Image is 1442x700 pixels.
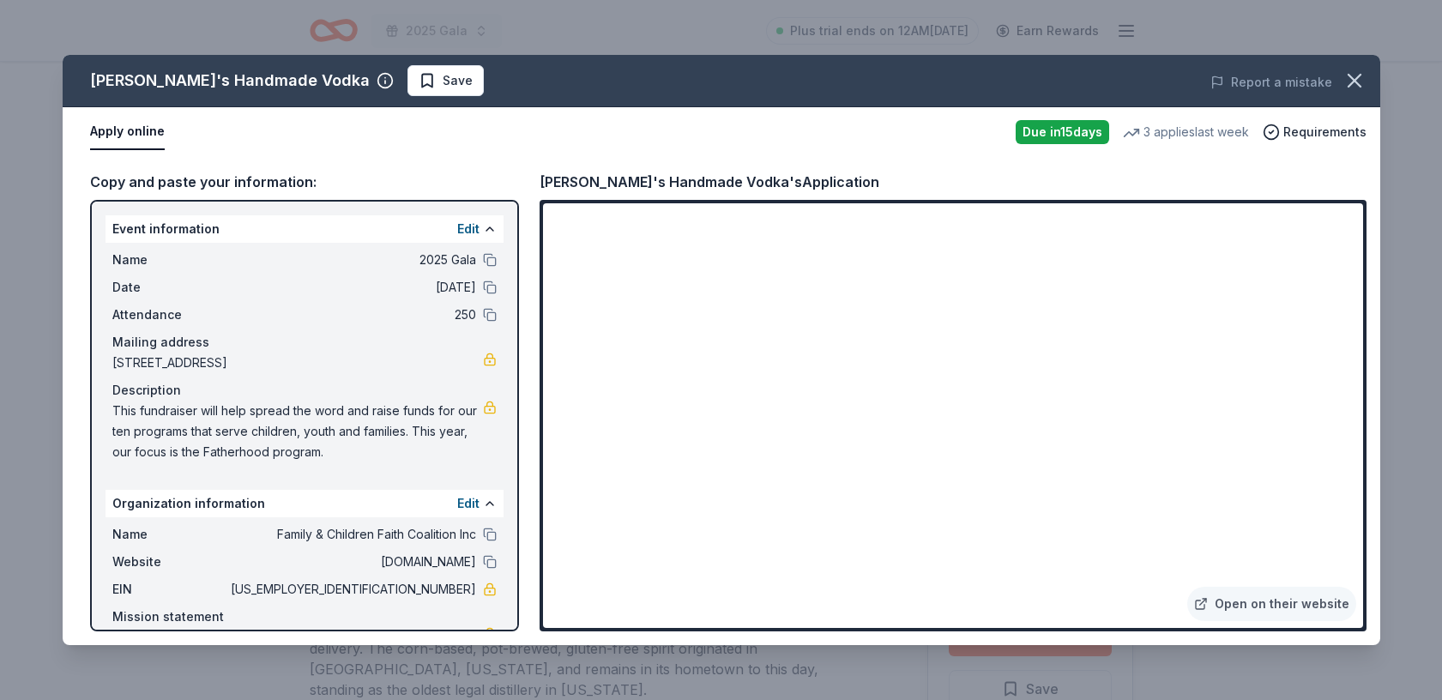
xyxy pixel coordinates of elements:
span: [STREET_ADDRESS] [112,353,483,373]
button: Edit [457,493,480,514]
span: Attendance [112,305,227,325]
a: Open on their website [1187,587,1356,621]
span: Family & Children Faith Coalition Inc [227,524,476,545]
span: This fundraiser will help spread the word and raise funds for our ten programs that serve childre... [112,401,483,462]
span: Requirements [1283,122,1367,142]
div: Copy and paste your information: [90,171,519,193]
div: Organization information [106,490,504,517]
button: Report a mistake [1210,72,1332,93]
div: [PERSON_NAME]'s Handmade Vodka [90,67,370,94]
button: Edit [457,219,480,239]
span: EIN [112,579,227,600]
span: Website [112,552,227,572]
span: Name [112,524,227,545]
div: Mission statement [112,606,497,627]
div: Description [112,380,497,401]
span: 250 [227,305,476,325]
button: Requirements [1263,122,1367,142]
span: Family & Children Faith Coalition Inc is a nonprofit organization focused on providing human serv... [112,627,483,689]
div: [PERSON_NAME]'s Handmade Vodka's Application [540,171,879,193]
span: Name [112,250,227,270]
button: Save [407,65,484,96]
div: Mailing address [112,332,497,353]
button: Apply online [90,114,165,150]
span: Save [443,70,473,91]
span: [DOMAIN_NAME] [227,552,476,572]
div: Due in 15 days [1016,120,1109,144]
span: [DATE] [227,277,476,298]
div: Event information [106,215,504,243]
div: 3 applies last week [1123,122,1249,142]
span: [US_EMPLOYER_IDENTIFICATION_NUMBER] [227,579,476,600]
span: 2025 Gala [227,250,476,270]
span: Date [112,277,227,298]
